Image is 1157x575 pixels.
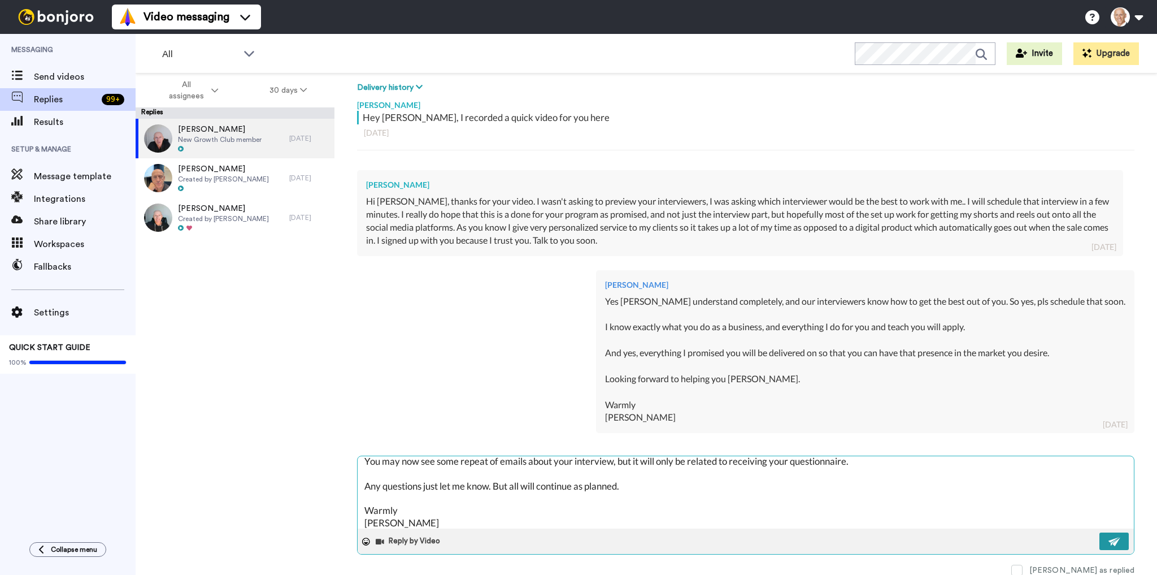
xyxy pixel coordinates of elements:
[289,134,329,143] div: [DATE]
[51,545,97,554] span: Collapse menu
[34,215,136,228] span: Share library
[102,94,124,105] div: 99 +
[9,344,90,352] span: QUICK START GUIDE
[34,70,136,84] span: Send videos
[136,198,334,237] a: [PERSON_NAME]Created by [PERSON_NAME][DATE]
[178,214,269,223] span: Created by [PERSON_NAME]
[34,93,97,106] span: Replies
[14,9,98,25] img: bj-logo-header-white.svg
[34,237,136,251] span: Workspaces
[289,213,329,222] div: [DATE]
[9,358,27,367] span: 100%
[358,456,1134,529] textarea: Hi [PERSON_NAME], I see you've booked your Interview for [DATE] afternoon, well done. You were go...
[1103,419,1128,430] div: [DATE]
[136,107,334,119] div: Replies
[244,80,333,101] button: 30 days
[366,179,1114,191] div: [PERSON_NAME]
[34,192,136,206] span: Integrations
[1091,241,1116,253] div: [DATE]
[605,279,1125,291] div: [PERSON_NAME]
[34,170,136,183] span: Message template
[178,175,269,184] span: Created by [PERSON_NAME]
[178,124,262,135] span: [PERSON_NAME]
[1007,42,1062,65] button: Invite
[178,163,269,175] span: [PERSON_NAME]
[119,8,137,26] img: vm-color.svg
[144,204,172,232] img: dab7756e-6713-41b4-9254-07f5fe081d80-thumb.jpg
[1108,537,1121,546] img: send-white.svg
[363,111,1132,124] div: Hey [PERSON_NAME], I recorded a quick video for you here
[375,533,443,550] button: Reply by Video
[138,75,244,106] button: All assignees
[34,260,136,274] span: Fallbacks
[29,542,106,557] button: Collapse menu
[364,127,1128,139] div: [DATE]
[163,79,209,102] span: All assignees
[34,115,136,129] span: Results
[143,9,229,25] span: Video messaging
[605,295,1125,424] div: Yes [PERSON_NAME] understand completely, and our interviewers know how to get the best out of you...
[357,94,1134,111] div: [PERSON_NAME]
[178,135,262,144] span: New Growth Club member
[289,174,329,183] div: [DATE]
[178,203,269,214] span: [PERSON_NAME]
[357,81,426,94] button: Delivery history
[144,124,172,153] img: 6346895b-8d9c-4229-a94e-4e182b79d757-thumb.jpg
[144,164,172,192] img: d1d7c18b-63b4-4723-8ffc-1f1584a65b10-thumb.jpg
[162,47,238,61] span: All
[366,195,1114,247] div: Hi [PERSON_NAME], thanks for your video. I wasn't asking to preview your interviewers, I was aski...
[1073,42,1139,65] button: Upgrade
[34,306,136,319] span: Settings
[136,119,334,158] a: [PERSON_NAME]New Growth Club member[DATE]
[136,158,334,198] a: [PERSON_NAME]Created by [PERSON_NAME][DATE]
